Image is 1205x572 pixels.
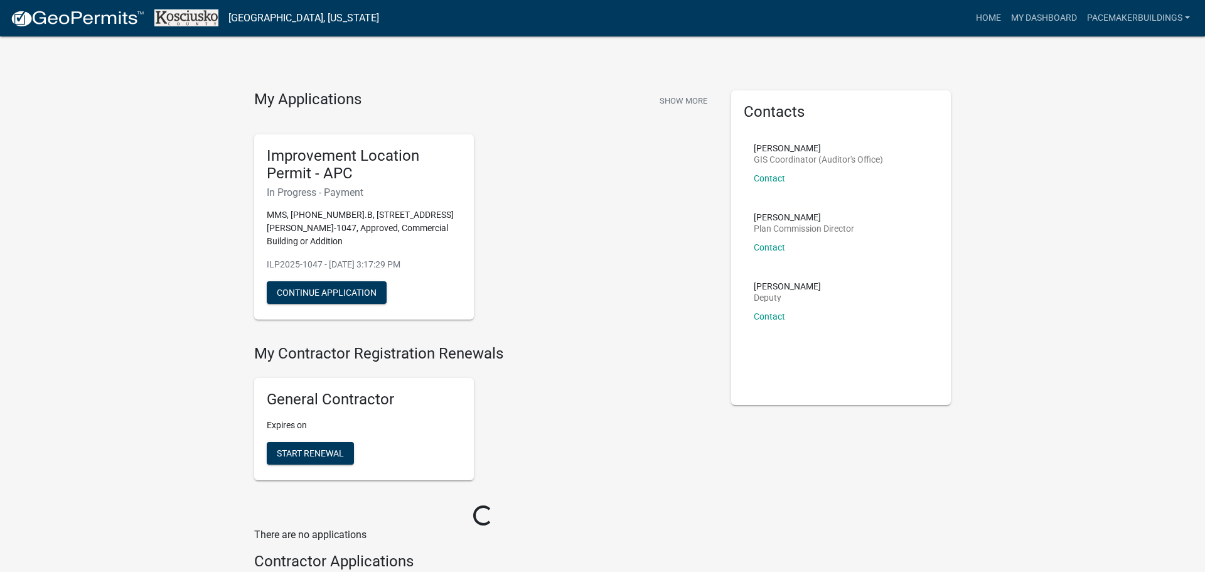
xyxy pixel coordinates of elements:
[1082,6,1195,30] a: PacemakerBuildings
[267,147,461,183] h5: Improvement Location Permit - APC
[228,8,379,29] a: [GEOGRAPHIC_DATA], [US_STATE]
[277,448,344,458] span: Start Renewal
[267,258,461,271] p: ILP2025-1047 - [DATE] 3:17:29 PM
[754,224,854,233] p: Plan Commission Director
[267,186,461,198] h6: In Progress - Payment
[971,6,1006,30] a: Home
[754,173,785,183] a: Contact
[154,9,218,26] img: Kosciusko County, Indiana
[754,155,883,164] p: GIS Coordinator (Auditor's Office)
[267,281,387,304] button: Continue Application
[254,345,712,363] h4: My Contractor Registration Renewals
[754,213,854,222] p: [PERSON_NAME]
[744,103,938,121] h5: Contacts
[267,442,354,465] button: Start Renewal
[267,391,461,409] h5: General Contractor
[254,553,712,571] h4: Contractor Applications
[655,90,712,111] button: Show More
[254,345,712,490] wm-registration-list-section: My Contractor Registration Renewals
[754,282,821,291] p: [PERSON_NAME]
[754,144,883,153] p: [PERSON_NAME]
[254,90,361,109] h4: My Applications
[267,419,461,432] p: Expires on
[754,293,821,302] p: Deputy
[267,208,461,248] p: MMS, [PHONE_NUMBER].B, [STREET_ADDRESS][PERSON_NAME]-1047, Approved, Commercial Building or Addition
[1006,6,1082,30] a: My Dashboard
[754,311,785,321] a: Contact
[754,242,785,252] a: Contact
[254,527,712,542] p: There are no applications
